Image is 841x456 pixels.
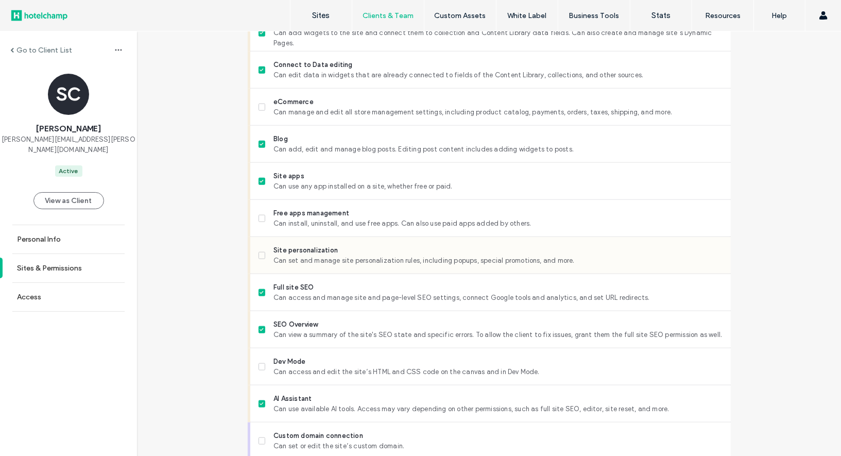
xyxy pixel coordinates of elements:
span: Custom domain connection [273,431,722,441]
label: Sites & Permissions [17,264,82,273]
label: White Label [508,11,547,20]
div: Active [59,166,78,176]
label: Business Tools [569,11,620,20]
span: Can manage and edit all store management settings, including product catalog, payments, orders, t... [273,107,722,117]
label: Access [17,293,41,301]
span: Site personalization [273,245,722,256]
span: SEO Overview [273,319,722,330]
label: Sites [313,11,330,20]
label: Help [772,11,787,20]
span: Can install, uninstall, and use free apps. Can also use paid apps added by others. [273,218,722,229]
span: Can add widgets to the site and connect them to collection and Content Library data fields. Can a... [273,28,722,48]
span: Can edit data in widgets that are already connected to fields of the Content Library, collections... [273,70,722,80]
span: Can set or edit the site’s custom domain. [273,441,722,451]
label: Resources [705,11,741,20]
span: Free apps management [273,208,722,218]
span: AI Assistant [273,394,722,404]
label: Clients & Team [363,11,414,20]
span: Can view a summary of the site's SEO state and specific errors. To allow the client to fix issues... [273,330,722,340]
label: Stats [651,11,671,20]
span: eCommerce [273,97,722,107]
span: Dev Mode [273,357,722,367]
label: Custom Assets [435,11,486,20]
span: Can use any app installed on a site, whether free or paid. [273,181,722,192]
label: Go to Client List [16,46,72,55]
div: SC [48,74,89,115]
label: Personal Info [17,235,61,244]
span: Can access and manage site and page-level SEO settings, connect Google tools and analytics, and s... [273,293,722,303]
button: View as Client [33,192,104,209]
span: Can set and manage site personalization rules, including popups, special promotions, and more. [273,256,722,266]
span: Can add, edit and manage blog posts. Editing post content includes adding widgets to posts. [273,144,722,155]
span: Can use available AI tools. Access may vary depending on other permissions, such as full site SEO... [273,404,722,414]
span: Can access and edit the site’s HTML and CSS code on the canvas and in Dev Mode. [273,367,722,377]
span: Full site SEO [273,282,722,293]
span: Blog [273,134,722,144]
span: Connect to Data editing [273,60,722,70]
span: Site apps [273,171,722,181]
span: Help [24,7,45,16]
span: [PERSON_NAME] [36,123,101,134]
